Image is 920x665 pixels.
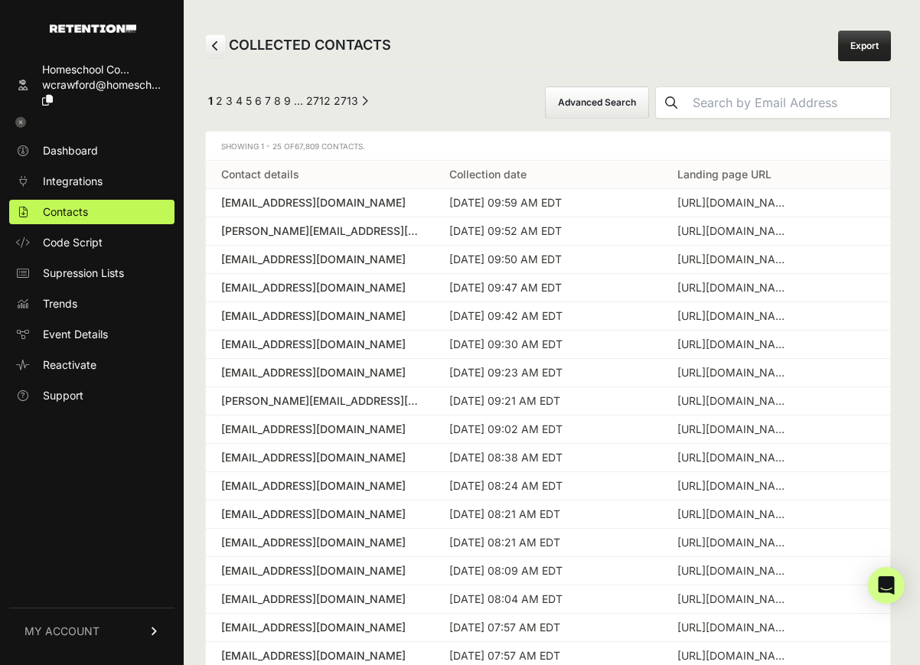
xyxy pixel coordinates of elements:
div: https://homeschoolconnections.com/?gad_source=1&gad_campaignid=21049060553&gbraid=0AAAAAC1H-_-cEE... [677,280,792,295]
td: [DATE] 09:23 AM EDT [434,359,662,387]
span: Code Script [43,235,103,250]
a: Contact details [221,168,299,181]
td: [DATE] 08:09 AM EDT [434,557,662,585]
td: [DATE] 09:42 AM EDT [434,302,662,331]
span: Showing 1 - 25 of [221,142,365,151]
span: Reactivate [43,357,96,373]
a: Landing page URL [677,168,772,181]
a: Page 5 [246,94,252,107]
h2: COLLECTED CONTACTS [205,34,391,57]
a: Support [9,383,175,408]
span: wcrawford@homesch... [42,78,161,91]
a: Export [838,31,891,61]
span: … [294,94,303,107]
span: Dashboard [43,143,98,158]
td: [DATE] 09:47 AM EDT [434,274,662,302]
a: Contacts [9,200,175,224]
a: Page 2712 [306,94,331,107]
td: [DATE] 09:30 AM EDT [434,331,662,359]
a: [EMAIL_ADDRESS][DOMAIN_NAME] [221,563,419,579]
a: Page 2713 [334,94,358,107]
a: [EMAIL_ADDRESS][DOMAIN_NAME] [221,535,419,550]
a: [EMAIL_ADDRESS][DOMAIN_NAME] [221,252,419,267]
a: [EMAIL_ADDRESS][DOMAIN_NAME] [221,337,419,352]
a: Page 7 [265,94,271,107]
div: https://homeschoolconnections.com/ [677,478,792,494]
button: Advanced Search [545,86,649,119]
a: [EMAIL_ADDRESS][DOMAIN_NAME] [221,365,419,380]
div: https://homeschoolconnections.com/ [677,223,792,239]
a: Event Details [9,322,175,347]
a: Dashboard [9,139,175,163]
a: Integrations [9,169,175,194]
em: Page 1 [208,94,213,107]
div: https://homeschoolconnections.com/podcasts/catholic-parenting/ [677,592,792,607]
a: Page 2 [216,94,223,107]
a: [EMAIL_ADDRESS][DOMAIN_NAME] [221,450,419,465]
span: Event Details [43,327,108,342]
a: [EMAIL_ADDRESS][DOMAIN_NAME] [221,195,419,210]
span: Trends [43,296,77,311]
span: Contacts [43,204,88,220]
td: [DATE] 09:52 AM EDT [434,217,662,246]
td: [DATE] 08:38 AM EDT [434,444,662,472]
td: [DATE] 09:21 AM EDT [434,387,662,416]
a: [EMAIL_ADDRESS][DOMAIN_NAME] [221,592,419,607]
a: [PERSON_NAME][EMAIL_ADDRESS][DOMAIN_NAME] [221,393,419,409]
div: https://homeschoolconnections.com/?gad_source=1&gad_campaignid=21049060553&gbraid=0AAAAAC1H-_-hqF... [677,450,792,465]
div: Homeschool Co... [42,62,168,77]
td: [DATE] 09:59 AM EDT [434,189,662,217]
a: Collection date [449,168,527,181]
a: [PERSON_NAME][EMAIL_ADDRESS][PERSON_NAME][DOMAIN_NAME] [221,223,419,239]
td: [DATE] 08:24 AM EDT [434,472,662,500]
a: Page 8 [274,94,281,107]
td: [DATE] 08:04 AM EDT [434,585,662,614]
a: Homeschool Co... wcrawford@homesch... [9,57,175,112]
div: https://homeschoolconnections.com/podcast/ [677,507,792,522]
td: [DATE] 08:21 AM EDT [434,500,662,529]
td: [DATE] 08:21 AM EDT [434,529,662,557]
input: Search by Email Address [687,87,890,118]
a: [EMAIL_ADDRESS][DOMAIN_NAME] [221,478,419,494]
a: Page 3 [226,94,233,107]
span: Integrations [43,174,103,189]
a: [EMAIL_ADDRESS][DOMAIN_NAME] [221,308,419,324]
a: [EMAIL_ADDRESS][DOMAIN_NAME] [221,280,419,295]
span: 67,809 Contacts. [295,142,365,151]
a: [EMAIL_ADDRESS][DOMAIN_NAME] [221,620,419,635]
div: https://homeschoolconnections.com/podcasts/catholic-parenting/ [677,620,792,635]
span: MY ACCOUNT [24,624,100,639]
span: Support [43,388,83,403]
div: https://homeschoolconnections.com/what-parents-need-to-know-about-anime/ [677,337,792,352]
div: https://homeschoolconnections.com/podcast/ [677,648,792,663]
a: [EMAIL_ADDRESS][DOMAIN_NAME] [221,507,419,522]
a: Supression Lists [9,261,175,285]
div: Pagination [205,93,368,112]
img: Retention.com [50,24,136,33]
a: [EMAIL_ADDRESS][DOMAIN_NAME] [221,648,419,663]
a: Page 9 [284,94,291,107]
div: https://homeschoolconnections.com/podcasts/catholic-parenting/ [677,393,792,409]
a: Reactivate [9,353,175,377]
span: Supression Lists [43,266,124,281]
div: https://homeschoolconnections.com/ [677,195,792,210]
a: Code Script [9,230,175,255]
a: Trends [9,292,175,316]
div: https://homeschoolconnections.com/ [677,252,792,267]
td: [DATE] 09:02 AM EDT [434,416,662,444]
a: MY ACCOUNT [9,608,175,654]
